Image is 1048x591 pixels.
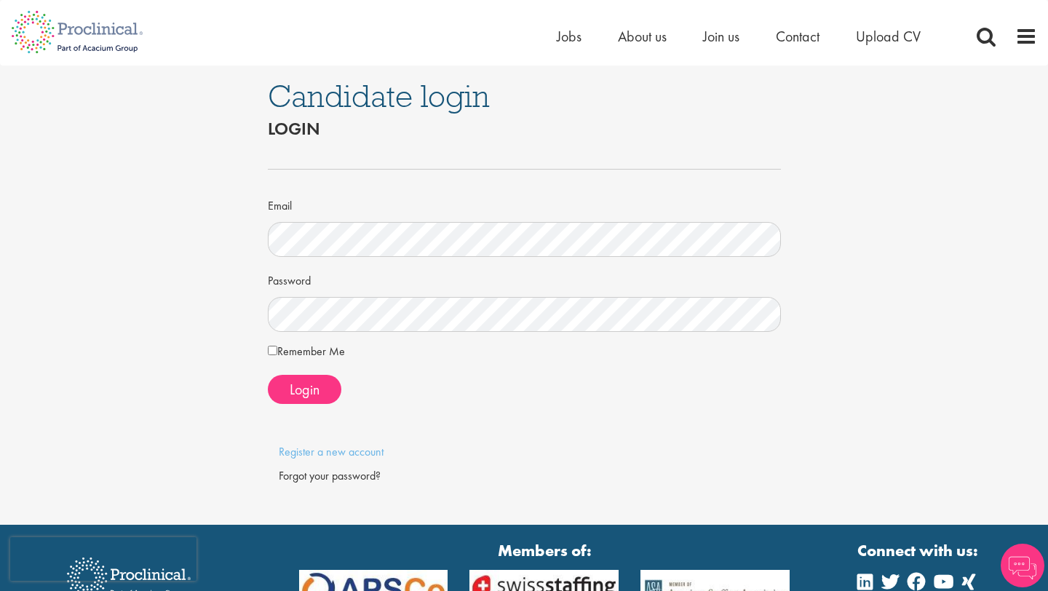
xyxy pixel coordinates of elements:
div: Forgot your password? [279,468,770,485]
iframe: reCAPTCHA [10,537,196,581]
label: Remember Me [268,343,345,360]
a: About us [618,27,667,46]
img: Chatbot [1001,544,1044,587]
strong: Connect with us: [857,539,981,562]
span: Candidate login [268,76,490,116]
label: Password [268,268,311,290]
a: Jobs [557,27,581,46]
a: Upload CV [856,27,921,46]
label: Email [268,193,292,215]
h2: Login [268,119,781,138]
a: Contact [776,27,819,46]
a: Register a new account [279,444,384,459]
a: Join us [703,27,739,46]
button: Login [268,375,341,404]
input: Remember Me [268,346,277,355]
span: Login [290,380,319,399]
strong: Members of: [299,539,790,562]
